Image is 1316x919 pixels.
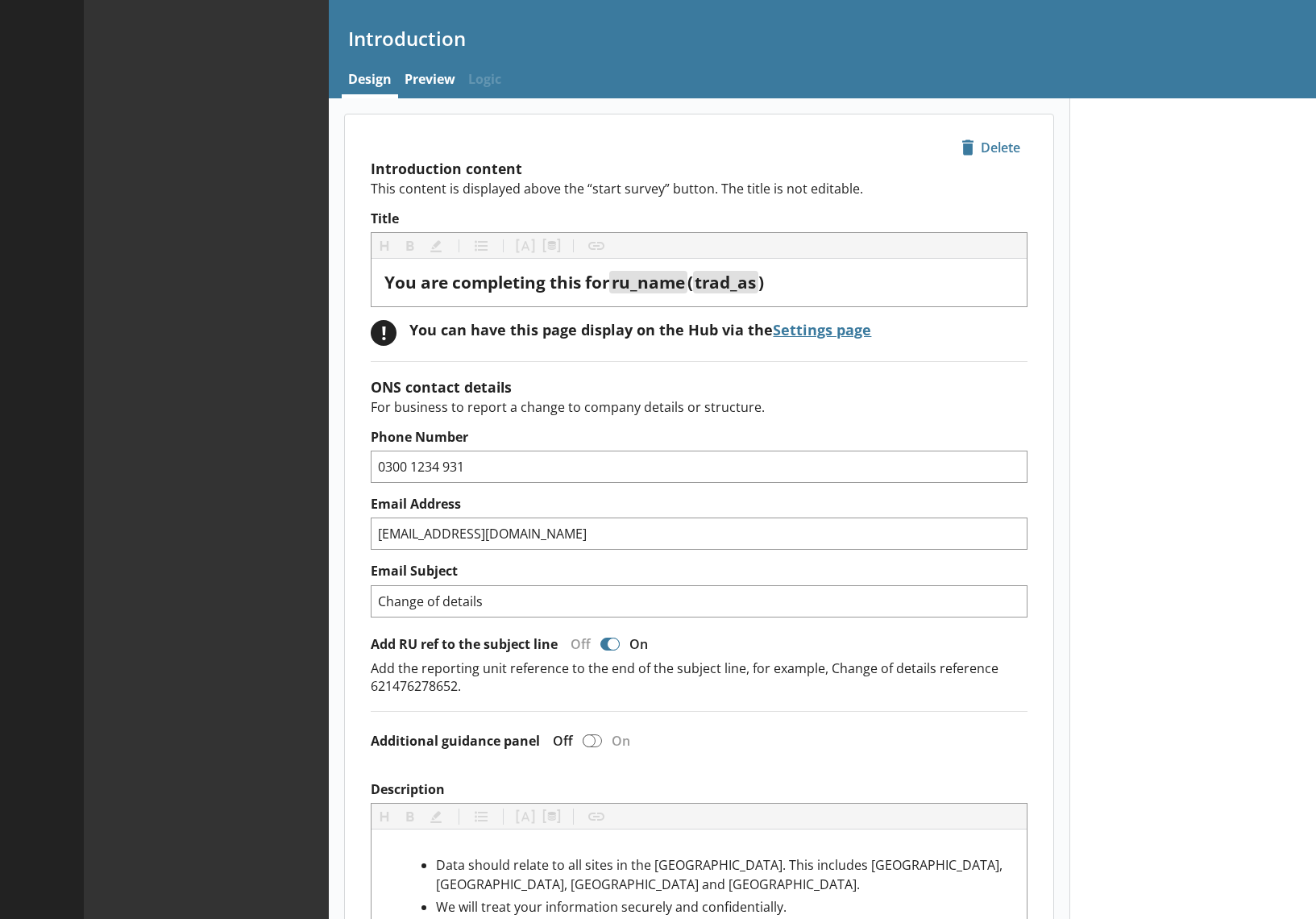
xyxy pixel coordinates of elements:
[342,64,398,98] a: Design
[371,636,558,653] label: Add RU ref to the subject line
[371,733,540,750] label: Additional guidance panel
[371,377,1027,397] h2: ONS contact details
[773,320,871,339] a: Settings page
[398,64,462,98] a: Preview
[558,635,597,653] div: Off
[371,429,1027,446] label: Phone Number
[623,635,661,653] div: On
[371,496,1027,513] label: Email Address
[371,159,1027,178] h2: Introduction content
[348,26,1297,51] h1: Introduction
[758,271,764,293] span: )
[540,732,579,750] div: Off
[371,320,396,346] div: !
[695,271,756,293] span: trad_as
[612,271,685,293] span: ru_name
[436,856,1006,893] span: Data should relate to all sites in the [GEOGRAPHIC_DATA]. This includes [GEOGRAPHIC_DATA], [GEOGR...
[409,320,871,339] div: You can have this page display on the Hub via the
[371,180,1027,198] p: This content is displayed above the “start survey” button. The title is not editable.
[384,271,609,293] span: You are completing this for
[605,732,643,750] div: On
[371,781,1027,798] label: Description
[687,271,693,293] span: (
[371,398,1027,416] p: For business to report a change to company details or structure.
[371,210,1027,227] label: Title
[384,272,1013,293] div: Title
[954,134,1027,161] button: Delete
[371,659,1027,695] p: Add the reporting unit reference to the end of the subject line, for example, Change of details r...
[436,898,787,916] span: We will treat your information securely and confidentially.
[462,64,508,98] span: Logic
[371,563,1027,580] label: Email Subject
[955,135,1027,160] span: Delete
